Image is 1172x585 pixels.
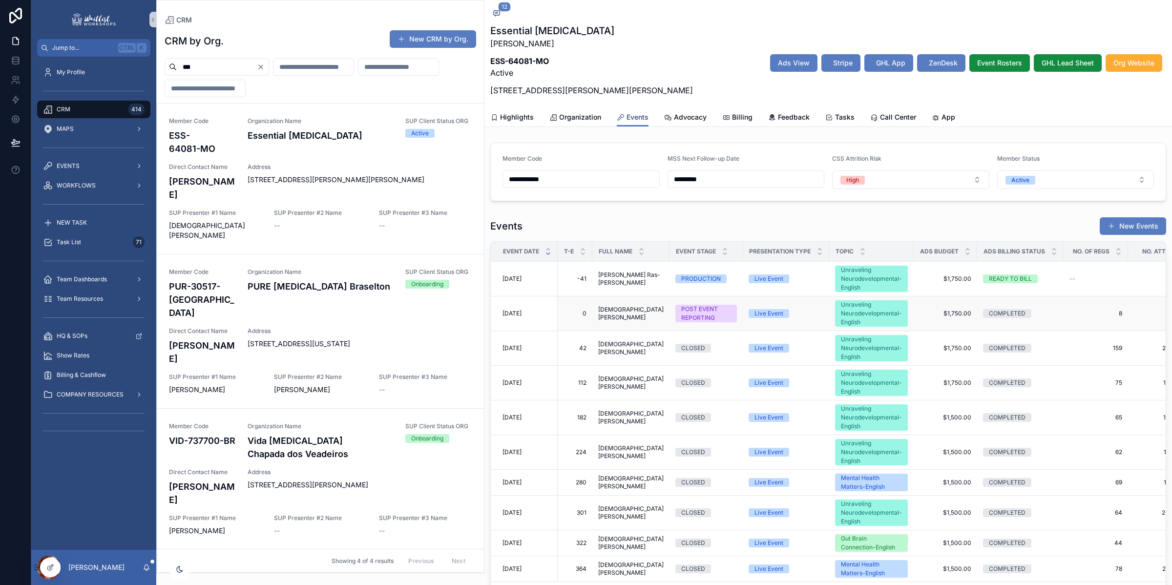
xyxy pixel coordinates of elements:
[564,539,586,547] a: 322
[835,266,908,292] a: Unraveling Neurodevelopmental-English
[835,112,855,122] span: Tasks
[835,474,908,491] a: Mental Health Matters-English
[598,475,664,490] a: [DEMOGRAPHIC_DATA][PERSON_NAME]
[248,175,472,185] span: [STREET_ADDRESS][PERSON_NAME][PERSON_NAME]
[835,335,908,361] a: Unraveling Neurodevelopmental-English
[169,268,236,276] span: Member Code
[989,508,1025,517] div: COMPLETED
[37,157,150,175] a: EVENTS
[749,378,823,387] a: Live Event
[390,30,476,48] button: New CRM by Org.
[835,404,908,431] a: Unraveling Neurodevelopmental-English
[749,448,823,457] a: Live Event
[835,439,908,465] a: Unraveling Neurodevelopmental-English
[983,413,1058,422] a: COMPLETED
[749,508,823,517] a: Live Event
[1100,217,1166,235] a: New Events
[1113,58,1154,68] span: Org Website
[754,378,783,387] div: Live Event
[138,44,146,52] span: K
[664,108,707,128] a: Advocacy
[1069,275,1075,283] span: --
[983,508,1058,517] a: COMPLETED
[920,310,971,317] a: $1,750.00
[681,448,705,457] div: CLOSED
[405,117,472,125] span: SUP Client Status ORG
[749,309,823,318] a: Live Event
[754,508,783,517] div: Live Event
[917,54,965,72] button: ZenDesk
[411,280,443,289] div: Onboarding
[257,63,269,71] button: Clear
[675,448,737,457] a: CLOSED
[749,413,823,422] a: Live Event
[920,479,971,486] span: $1,500.00
[57,125,74,133] span: MAPS
[598,505,664,521] a: [DEMOGRAPHIC_DATA][PERSON_NAME]
[932,108,955,128] a: App
[841,500,902,526] div: Unraveling Neurodevelopmental-English
[248,468,472,476] span: Address
[564,344,586,352] a: 42
[564,448,586,456] a: 224
[502,448,552,456] a: [DATE]
[835,300,908,327] a: Unraveling Neurodevelopmental-English
[502,539,522,547] span: [DATE]
[128,104,145,115] div: 414
[169,163,236,171] span: Direct Contact Name
[983,274,1058,283] a: READY TO BILL
[37,290,150,308] a: Team Resources
[169,422,236,430] span: Member Code
[1069,414,1122,421] a: 65
[274,514,367,522] span: SUP Presenter #2 Name
[274,209,367,217] span: SUP Presenter #2 Name
[169,221,262,240] span: [DEMOGRAPHIC_DATA][PERSON_NAME]
[1069,344,1122,352] a: 159
[248,117,394,125] span: Organization Name
[841,266,902,292] div: Unraveling Neurodevelopmental-English
[598,271,664,287] a: [PERSON_NAME] Ras-[PERSON_NAME]
[989,344,1025,353] div: COMPLETED
[248,280,394,293] h4: PURE [MEDICAL_DATA] Braselton
[169,385,262,395] span: [PERSON_NAME]
[598,444,664,460] span: [DEMOGRAPHIC_DATA][PERSON_NAME]
[722,108,753,128] a: Billing
[1069,379,1122,387] a: 75
[825,108,855,128] a: Tasks
[929,58,958,68] span: ZenDesk
[37,327,150,345] a: HQ & SOPs
[920,344,971,352] span: $1,750.00
[969,54,1030,72] button: Event Rosters
[1011,176,1029,185] div: Active
[749,344,823,353] a: Live Event
[564,509,586,517] span: 301
[1069,509,1122,517] a: 64
[841,474,902,491] div: Mental Health Matters-English
[920,448,971,456] a: $1,500.00
[379,514,472,522] span: SUP Presenter #3 Name
[274,385,367,395] span: [PERSON_NAME]
[37,386,150,403] a: COMPANY RESOURCES
[118,43,136,53] span: Ctrl
[749,274,823,283] a: Live Event
[841,534,902,552] div: Gut Brain Connection-English
[754,274,783,283] div: Live Event
[274,526,280,536] span: --
[405,422,472,430] span: SUP Client Status ORG
[37,120,150,138] a: MAPS
[754,413,783,422] div: Live Event
[989,413,1025,422] div: COMPLETED
[37,214,150,231] a: NEW TASK
[502,479,522,486] span: [DATE]
[502,275,552,283] a: [DATE]
[500,112,534,122] span: Highlights
[248,268,394,276] span: Organization Name
[248,327,472,335] span: Address
[1069,448,1122,456] a: 62
[598,375,664,391] a: [DEMOGRAPHIC_DATA][PERSON_NAME]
